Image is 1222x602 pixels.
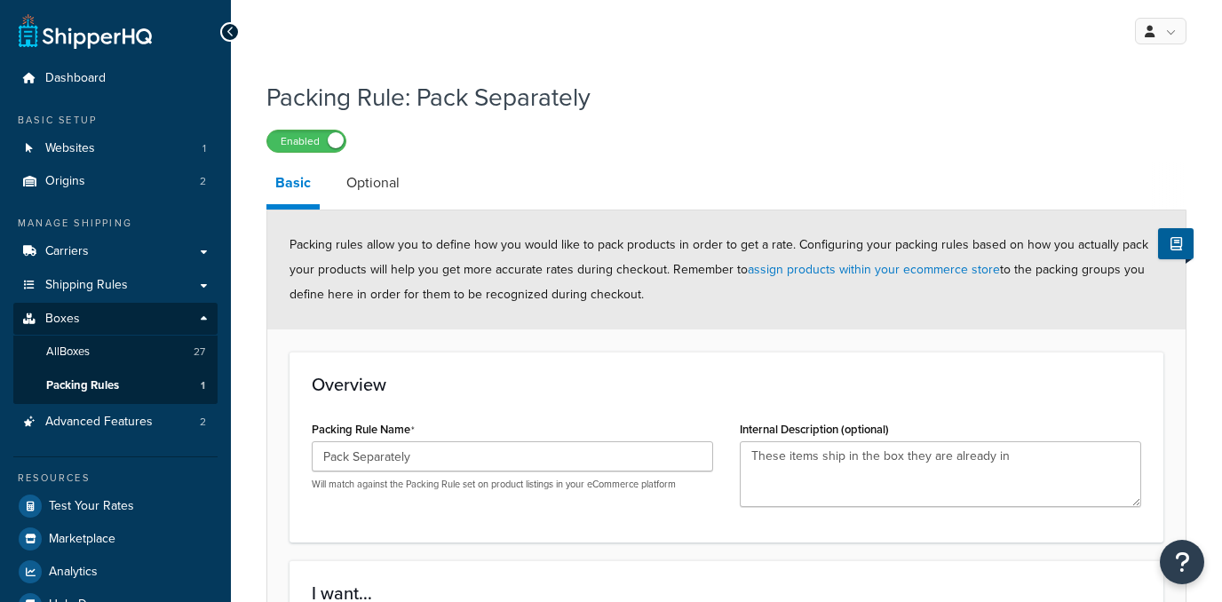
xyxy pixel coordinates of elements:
[312,375,1141,394] h3: Overview
[46,345,90,360] span: All Boxes
[312,478,713,491] p: Will match against the Packing Rule set on product listings in your eCommerce platform
[13,132,218,165] a: Websites1
[201,378,205,393] span: 1
[194,345,205,360] span: 27
[13,406,218,439] li: Advanced Features
[13,490,218,522] a: Test Your Rates
[312,423,415,437] label: Packing Rule Name
[1158,228,1194,259] button: Show Help Docs
[13,165,218,198] a: Origins2
[45,71,106,86] span: Dashboard
[267,131,345,152] label: Enabled
[49,499,134,514] span: Test Your Rates
[13,216,218,231] div: Manage Shipping
[45,415,153,430] span: Advanced Features
[13,165,218,198] li: Origins
[45,244,89,259] span: Carriers
[1160,540,1204,584] button: Open Resource Center
[13,269,218,302] a: Shipping Rules
[13,113,218,128] div: Basic Setup
[13,471,218,486] div: Resources
[748,260,1000,279] a: assign products within your ecommerce store
[13,303,218,404] li: Boxes
[13,336,218,368] a: AllBoxes27
[13,556,218,588] a: Analytics
[740,423,889,436] label: Internal Description (optional)
[45,141,95,156] span: Websites
[266,80,1164,115] h1: Packing Rule: Pack Separately
[290,235,1148,304] span: Packing rules allow you to define how you would like to pack products in order to get a rate. Con...
[45,174,85,189] span: Origins
[266,162,320,210] a: Basic
[13,369,218,402] li: Packing Rules
[45,278,128,293] span: Shipping Rules
[13,132,218,165] li: Websites
[740,441,1141,507] textarea: These items ship in the box they are already in
[337,162,409,204] a: Optional
[46,378,119,393] span: Packing Rules
[13,235,218,268] a: Carriers
[13,62,218,95] a: Dashboard
[202,141,206,156] span: 1
[13,523,218,555] a: Marketplace
[45,312,80,327] span: Boxes
[13,369,218,402] a: Packing Rules1
[49,565,98,580] span: Analytics
[13,406,218,439] a: Advanced Features2
[200,174,206,189] span: 2
[13,303,218,336] a: Boxes
[49,532,115,547] span: Marketplace
[200,415,206,430] span: 2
